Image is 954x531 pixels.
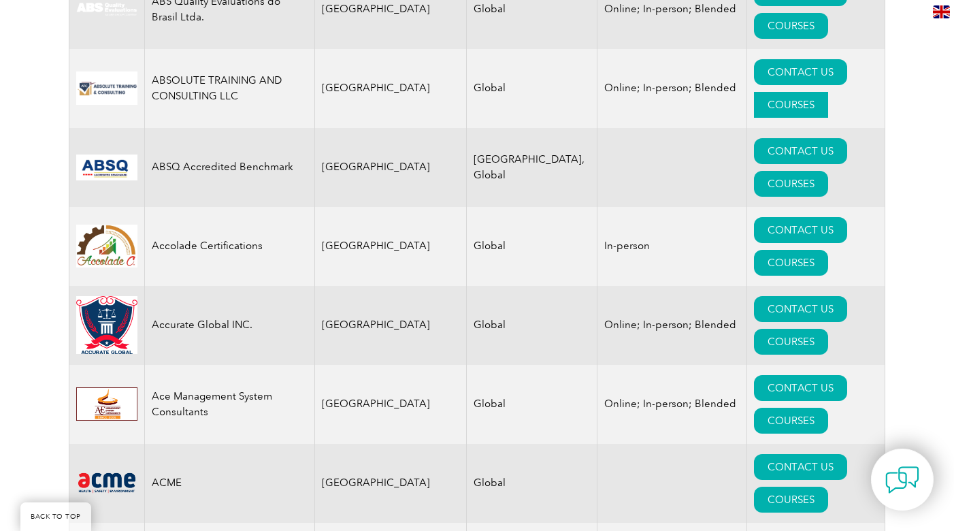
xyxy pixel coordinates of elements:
[754,375,847,401] a: CONTACT US
[754,138,847,164] a: CONTACT US
[76,387,137,421] img: 306afd3c-0a77-ee11-8179-000d3ae1ac14-logo.jpg
[315,365,467,444] td: [GEOGRAPHIC_DATA]
[145,444,315,523] td: ACME
[933,5,950,18] img: en
[315,444,467,523] td: [GEOGRAPHIC_DATA]
[145,365,315,444] td: Ace Management System Consultants
[145,49,315,128] td: ABSOLUTE TRAINING AND CONSULTING LLC
[754,329,828,355] a: COURSES
[754,171,828,197] a: COURSES
[466,365,597,444] td: Global
[754,217,847,243] a: CONTACT US
[754,92,828,118] a: COURSES
[754,296,847,322] a: CONTACT US
[20,502,91,531] a: BACK TO TOP
[754,250,828,276] a: COURSES
[76,470,137,496] img: 0f03f964-e57c-ec11-8d20-002248158ec2-logo.png
[315,286,467,365] td: [GEOGRAPHIC_DATA]
[754,13,828,39] a: COURSES
[466,49,597,128] td: Global
[76,155,137,180] img: cc24547b-a6e0-e911-a812-000d3a795b83-logo.png
[466,207,597,286] td: Global
[145,286,315,365] td: Accurate Global INC.
[885,463,919,497] img: contact-chat.png
[754,408,828,434] a: COURSES
[466,286,597,365] td: Global
[466,128,597,207] td: [GEOGRAPHIC_DATA], Global
[315,207,467,286] td: [GEOGRAPHIC_DATA]
[597,49,746,128] td: Online; In-person; Blended
[754,454,847,480] a: CONTACT US
[597,365,746,444] td: Online; In-person; Blended
[754,487,828,513] a: COURSES
[315,128,467,207] td: [GEOGRAPHIC_DATA]
[597,207,746,286] td: In-person
[76,2,137,17] img: c92924ac-d9bc-ea11-a814-000d3a79823d-logo.jpg
[754,59,847,85] a: CONTACT US
[145,128,315,207] td: ABSQ Accredited Benchmark
[76,225,137,268] img: 1a94dd1a-69dd-eb11-bacb-002248159486-logo.jpg
[76,296,137,355] img: a034a1f6-3919-f011-998a-0022489685a1-logo.png
[145,207,315,286] td: Accolade Certifications
[466,444,597,523] td: Global
[597,286,746,365] td: Online; In-person; Blended
[315,49,467,128] td: [GEOGRAPHIC_DATA]
[76,71,137,105] img: 16e092f6-eadd-ed11-a7c6-00224814fd52-logo.png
